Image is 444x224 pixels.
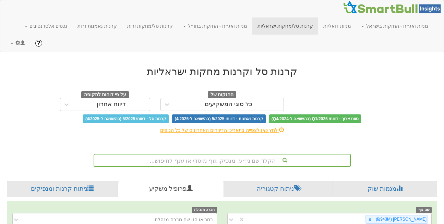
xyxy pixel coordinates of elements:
[72,17,122,35] a: קרנות נאמנות זרות
[333,181,437,197] a: מגמות שוק
[252,17,318,35] a: קרנות סל/מחקות ישראליות
[122,17,178,35] a: קרנות סל/מחקות זרות
[208,91,237,99] span: החזקות של
[374,215,428,223] div: [PERSON_NAME] ‎(₪943M‎)‎
[94,154,350,166] div: הקלד שם ני״ע, מנפיק, גוף מוסדי או ענף לחיפוש...
[224,181,333,197] a: ניתוח קטגוריה
[7,181,118,197] a: ניתוח קרנות ומנפיקים
[205,101,252,108] div: כל סוגי המשקיעים
[192,207,217,213] span: חברה מנהלת
[178,17,252,35] a: מניות ואג״ח - החזקות בחו״ל
[22,127,423,134] div: לחץ כאן לצפייה בתאריכי הדיווחים האחרונים של כל הגופים
[20,17,72,35] a: נכסים אלטרנטיבים
[343,0,444,14] img: Smartbull
[30,35,47,52] a: ?
[318,17,356,35] a: מניות דואליות
[172,114,265,123] span: קרנות נאמנות - דיווחי 5/2025 (בהשוואה ל-4/2025)
[37,40,40,47] span: ?
[83,114,169,123] span: קרנות סל - דיווחי 5/2025 (בהשוואה ל-4/2025)
[27,66,418,77] h2: קרנות סל וקרנות מחקות ישראליות
[97,101,126,108] div: דיווח אחרון
[416,207,432,213] span: שם גוף
[356,17,433,35] a: מניות ואג״ח - החזקות בישראל
[118,181,224,197] a: פרופיל משקיע
[269,114,361,123] span: טווח ארוך - דיווחי Q1/2025 (בהשוואה ל-Q4/2024)
[81,91,129,99] span: על פי דוחות לתקופה
[155,216,213,223] div: בחר או הזן שם חברה מנהלת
